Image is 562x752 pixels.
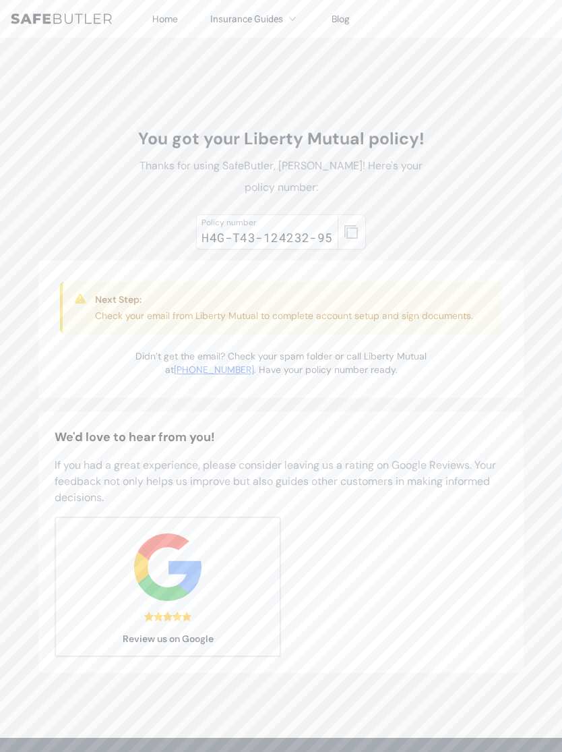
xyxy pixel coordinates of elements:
h2: We'd love to hear from you! [55,428,507,446]
p: Didn’t get the email? Check your spam folder or call Liberty Mutual at . Have your policy number ... [130,349,432,376]
a: Review us on Google [55,517,281,657]
p: If you had a great experience, please consider leaving us a rating on Google Reviews. Your feedba... [55,457,507,506]
div: 5.0 [144,612,191,621]
a: Home [152,13,178,25]
div: H4G-T43-124232-95 [201,228,333,247]
div: Policy number [201,217,333,228]
button: Insurance Guides [210,11,299,27]
p: Check your email from Liberty Mutual to complete account setup and sign documents. [95,309,473,322]
h3: Next Step: [95,293,473,306]
h1: You got your Liberty Mutual policy! [130,128,432,150]
p: Thanks for using SafeButler, [PERSON_NAME]! Here's your policy number: [130,155,432,198]
a: [PHONE_NUMBER] [174,364,254,376]
a: Blog [332,13,350,25]
img: SafeButler Text Logo [11,13,112,24]
span: Review us on Google [66,632,270,645]
img: google.svg [134,533,201,601]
